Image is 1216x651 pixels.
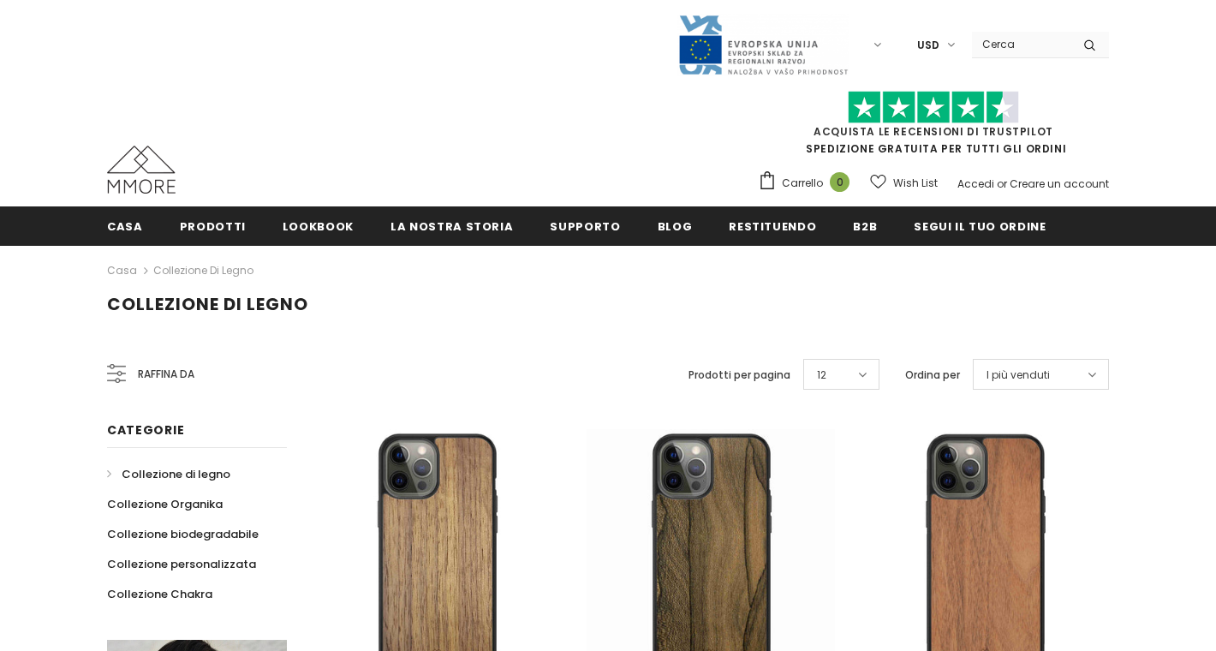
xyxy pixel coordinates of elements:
[550,218,620,235] span: supporto
[153,263,253,278] a: Collezione di legno
[917,37,939,54] span: USD
[972,32,1070,57] input: Search Site
[853,206,877,245] a: B2B
[997,176,1007,191] span: or
[658,206,693,245] a: Blog
[817,367,826,384] span: 12
[122,466,230,482] span: Collezione di legno
[893,175,938,192] span: Wish List
[914,206,1046,245] a: Segui il tuo ordine
[758,99,1109,156] span: SPEDIZIONE GRATUITA PER TUTTI GLI ORDINI
[914,218,1046,235] span: Segui il tuo ordine
[830,172,849,192] span: 0
[180,206,246,245] a: Prodotti
[107,579,212,609] a: Collezione Chakra
[658,218,693,235] span: Blog
[107,218,143,235] span: Casa
[758,170,858,196] a: Carrello 0
[283,218,354,235] span: Lookbook
[729,206,816,245] a: Restituendo
[987,367,1050,384] span: I più venduti
[870,168,938,198] a: Wish List
[283,206,354,245] a: Lookbook
[905,367,960,384] label: Ordina per
[957,176,994,191] a: Accedi
[814,124,1053,139] a: Acquista le recensioni di TrustPilot
[180,218,246,235] span: Prodotti
[390,218,513,235] span: La nostra storia
[107,489,223,519] a: Collezione Organika
[550,206,620,245] a: supporto
[782,175,823,192] span: Carrello
[107,556,256,572] span: Collezione personalizzata
[848,91,1019,124] img: Fidati di Pilot Stars
[107,421,184,439] span: Categorie
[677,37,849,51] a: Javni Razpis
[853,218,877,235] span: B2B
[107,206,143,245] a: Casa
[107,519,259,549] a: Collezione biodegradabile
[677,14,849,76] img: Javni Razpis
[138,365,194,384] span: Raffina da
[1010,176,1109,191] a: Creare un account
[688,367,790,384] label: Prodotti per pagina
[107,586,212,602] span: Collezione Chakra
[729,218,816,235] span: Restituendo
[107,292,308,316] span: Collezione di legno
[107,549,256,579] a: Collezione personalizzata
[107,459,230,489] a: Collezione di legno
[107,526,259,542] span: Collezione biodegradabile
[107,496,223,512] span: Collezione Organika
[107,260,137,281] a: Casa
[390,206,513,245] a: La nostra storia
[107,146,176,194] img: Casi MMORE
